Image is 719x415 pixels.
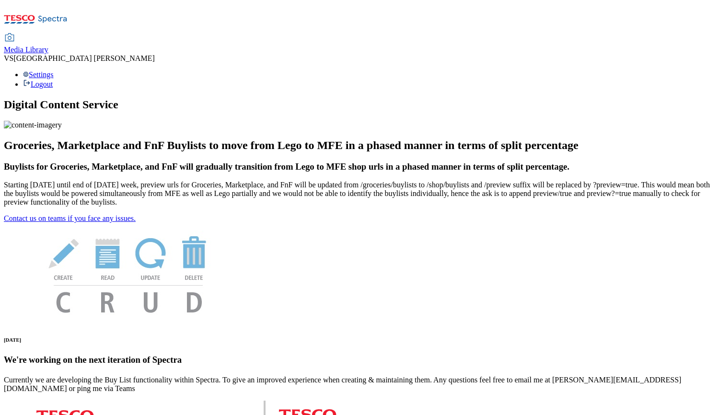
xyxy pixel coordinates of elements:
[4,139,715,152] h2: Groceries, Marketplace and FnF Buylists to move from Lego to MFE in a phased manner in terms of s...
[4,98,715,111] h1: Digital Content Service
[4,34,48,54] a: Media Library
[4,355,715,365] h3: We're working on the next iteration of Spectra
[4,214,136,222] a: Contact us on teams if you face any issues.
[4,337,715,343] h6: [DATE]
[4,46,48,54] span: Media Library
[23,70,54,79] a: Settings
[4,376,715,393] p: Currently we are developing the Buy List functionality within Spectra. To give an improved experi...
[4,181,715,207] p: Starting [DATE] until end of [DATE] week, preview urls for Groceries, Marketplace, and FnF will b...
[4,161,715,172] h3: Buylists for Groceries, Marketplace, and FnF will gradually transition from Lego to MFE shop urls...
[4,121,62,129] img: content-imagery
[4,54,13,62] span: VS
[4,223,253,323] img: News Image
[23,80,53,88] a: Logout
[13,54,154,62] span: [GEOGRAPHIC_DATA] [PERSON_NAME]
